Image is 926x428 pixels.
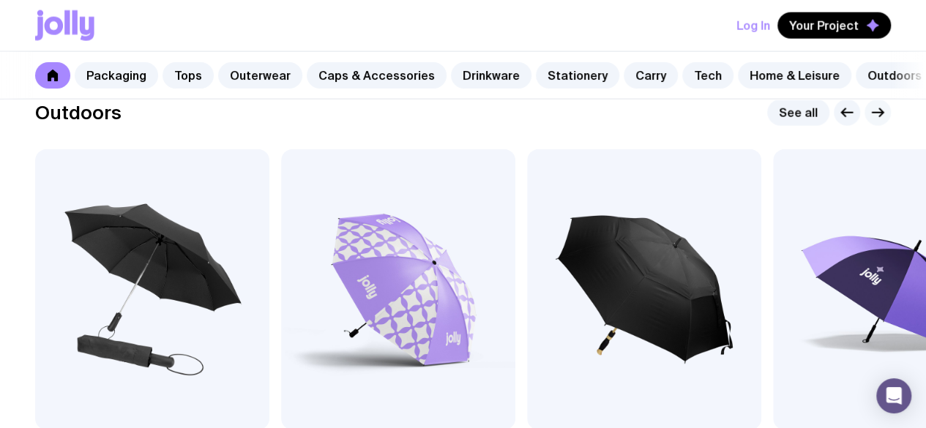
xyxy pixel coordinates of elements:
[451,62,531,89] a: Drinkware
[789,18,859,33] span: Your Project
[35,102,122,124] h2: Outdoors
[624,62,678,89] a: Carry
[536,62,619,89] a: Stationery
[163,62,214,89] a: Tops
[682,62,733,89] a: Tech
[876,378,911,413] div: Open Intercom Messenger
[75,62,158,89] a: Packaging
[738,62,851,89] a: Home & Leisure
[218,62,302,89] a: Outerwear
[777,12,891,39] button: Your Project
[767,100,829,126] a: See all
[307,62,447,89] a: Caps & Accessories
[736,12,770,39] button: Log In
